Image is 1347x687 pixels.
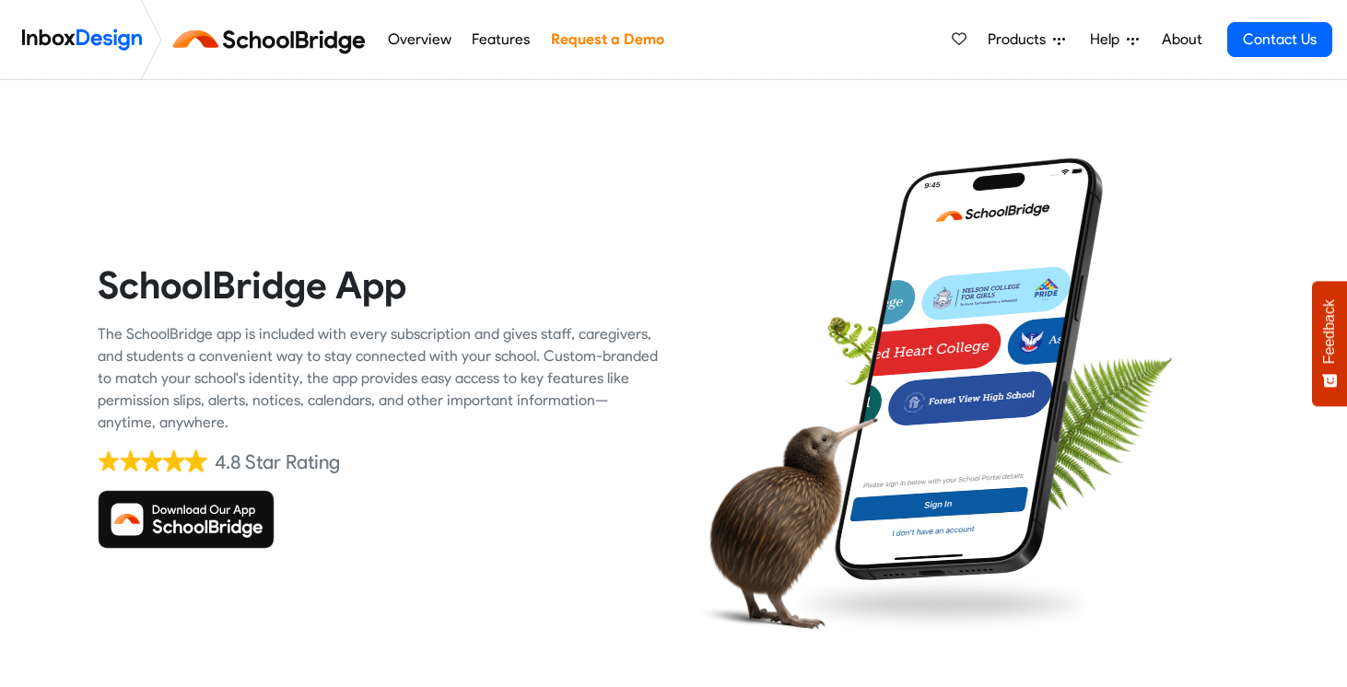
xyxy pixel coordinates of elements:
a: About [1156,21,1207,58]
a: Request a Demo [545,21,669,58]
span: Help [1090,29,1127,51]
img: kiwi_bird.png [687,401,878,645]
img: shadow.png [782,570,1101,638]
button: Feedback - Show survey [1312,281,1347,406]
a: Features [467,21,535,58]
div: The SchoolBridge app is included with every subscription and gives staff, caregivers, and student... [98,323,660,434]
a: Help [1083,21,1146,58]
span: Products [988,29,1053,51]
img: schoolbridge logo [170,17,377,62]
div: 4.8 Star Rating [215,448,340,476]
a: Overview [382,21,456,58]
a: Products [980,21,1072,58]
a: Contact Us [1227,22,1332,57]
img: phone.png [821,157,1117,582]
heading: SchoolBridge App [98,262,660,309]
img: Download SchoolBridge App [98,490,275,549]
span: Feedback [1321,299,1338,364]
